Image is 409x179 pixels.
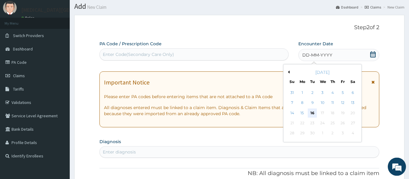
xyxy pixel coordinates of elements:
div: Choose Wednesday, September 3rd, 2025 [318,88,327,97]
div: Choose Monday, September 8th, 2025 [298,98,307,108]
div: Choose Thursday, September 11th, 2025 [328,98,337,108]
h1: Add [74,2,404,10]
div: Enter diagnosis [103,149,136,155]
div: Enter Code(Secondary Care Only) [103,51,174,57]
div: Not available Saturday, October 4th, 2025 [348,129,357,138]
div: [DATE] [286,69,359,75]
div: Sa [350,79,355,84]
h1: Important Notice [104,79,149,86]
div: Choose Tuesday, September 2nd, 2025 [308,88,317,97]
p: Please enter PA codes before entering items that are not attached to a PA code [104,94,375,100]
div: Su [290,79,295,84]
span: Switch Providers [13,33,44,38]
div: Not available Tuesday, September 23rd, 2025 [308,119,317,128]
img: d_794563401_company_1708531726252_794563401 [11,30,25,46]
p: All diagnoses entered must be linked to a claim item. Diagnosis & Claim Items that are visible bu... [104,105,375,117]
p: [MEDICAL_DATA][GEOGRAPHIC_DATA] [21,7,111,13]
div: Choose Sunday, September 14th, 2025 [288,108,297,118]
div: Tu [310,79,315,84]
span: DD-MM-YYYY [302,52,332,58]
span: Claims [13,73,25,78]
div: We [320,79,325,84]
p: Step 2 of 2 [99,24,380,31]
div: Choose Friday, September 5th, 2025 [338,88,347,97]
div: Not available Thursday, September 25th, 2025 [328,119,337,128]
span: We're online! [35,52,84,113]
button: Previous Month [287,71,290,74]
div: Fr [340,79,345,84]
div: Choose Monday, September 15th, 2025 [298,108,307,118]
label: Diagnosis [99,139,121,145]
div: Chat with us now [32,34,102,42]
div: Not available Saturday, September 20th, 2025 [348,108,357,118]
div: Minimize live chat window [99,3,114,18]
div: Not available Monday, September 29th, 2025 [298,129,307,138]
div: Mo [300,79,305,84]
div: Choose Saturday, September 6th, 2025 [348,88,357,97]
div: Choose Monday, September 1st, 2025 [298,88,307,97]
div: Not available Wednesday, September 17th, 2025 [318,108,327,118]
div: Choose Saturday, September 13th, 2025 [348,98,357,108]
div: month 2025-09 [287,88,358,139]
div: Th [330,79,335,84]
span: Dashboard [13,46,33,52]
div: Choose Tuesday, September 9th, 2025 [308,98,317,108]
div: Not available Sunday, September 21st, 2025 [288,119,297,128]
div: Not available Monday, September 22nd, 2025 [298,119,307,128]
img: User Image [3,1,17,15]
a: Dashboard [336,5,358,10]
label: PA Code / Prescription Code [99,41,162,47]
div: Not available Wednesday, October 1st, 2025 [318,129,327,138]
div: Not available Sunday, September 28th, 2025 [288,129,297,138]
div: Choose Tuesday, September 16th, 2025 [308,108,317,118]
p: NB: All diagnosis must be linked to a claim item [99,170,380,177]
div: Not available Friday, September 26th, 2025 [338,119,347,128]
a: Claims [365,5,381,10]
div: Not available Tuesday, September 30th, 2025 [308,129,317,138]
textarea: Type your message and hit 'Enter' [3,117,116,138]
div: Not available Friday, September 19th, 2025 [338,108,347,118]
div: Not available Wednesday, September 24th, 2025 [318,119,327,128]
div: Choose Thursday, September 4th, 2025 [328,88,337,97]
div: Choose Wednesday, September 10th, 2025 [318,98,327,108]
a: Online [21,16,36,20]
div: Choose Friday, September 12th, 2025 [338,98,347,108]
div: Choose Sunday, August 31st, 2025 [288,88,297,97]
div: Not available Friday, October 3rd, 2025 [338,129,347,138]
div: Not available Saturday, September 27th, 2025 [348,119,357,128]
small: New Claim [86,5,106,9]
label: Encounter Date [298,41,333,47]
span: Tariffs [13,86,24,92]
li: New Claim [382,5,404,10]
div: Not available Thursday, September 18th, 2025 [328,108,337,118]
div: Choose Sunday, September 7th, 2025 [288,98,297,108]
div: Not available Thursday, October 2nd, 2025 [328,129,337,138]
